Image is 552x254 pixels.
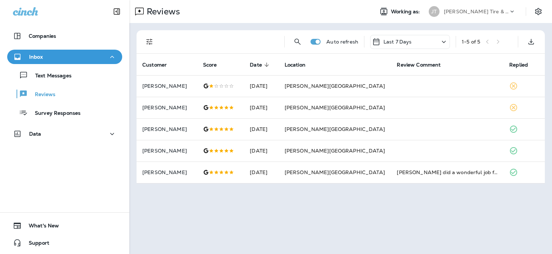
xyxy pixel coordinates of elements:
[244,97,279,118] td: [DATE]
[7,86,122,101] button: Reviews
[244,75,279,97] td: [DATE]
[444,9,509,14] p: [PERSON_NAME] Tire & Auto
[509,62,537,68] span: Replied
[29,131,41,137] p: Data
[250,62,271,68] span: Date
[244,162,279,183] td: [DATE]
[397,169,498,176] div: Jensen did a wonderful job fixing my tire that had a nail in it
[7,105,122,120] button: Survey Responses
[22,240,49,249] span: Support
[285,83,385,89] span: [PERSON_NAME][GEOGRAPHIC_DATA]
[285,104,385,111] span: [PERSON_NAME][GEOGRAPHIC_DATA]
[203,62,217,68] span: Score
[290,35,305,49] button: Search Reviews
[142,62,167,68] span: Customer
[285,62,305,68] span: Location
[244,118,279,140] td: [DATE]
[7,29,122,43] button: Companies
[28,91,55,98] p: Reviews
[142,83,192,89] p: [PERSON_NAME]
[142,105,192,110] p: [PERSON_NAME]
[244,140,279,162] td: [DATE]
[509,62,528,68] span: Replied
[250,62,262,68] span: Date
[285,148,385,154] span: [PERSON_NAME][GEOGRAPHIC_DATA]
[22,223,59,231] span: What's New
[397,62,450,68] span: Review Comment
[7,68,122,83] button: Text Messages
[29,33,56,39] p: Companies
[462,39,480,45] div: 1 - 5 of 5
[7,236,122,250] button: Support
[397,62,441,68] span: Review Comment
[524,35,538,49] button: Export as CSV
[142,169,192,175] p: [PERSON_NAME]
[28,73,72,80] p: Text Messages
[142,62,176,68] span: Customer
[285,126,385,132] span: [PERSON_NAME][GEOGRAPHIC_DATA]
[391,9,422,15] span: Working as:
[7,127,122,141] button: Data
[28,110,80,117] p: Survey Responses
[532,5,545,18] button: Settings
[285,169,385,176] span: [PERSON_NAME][GEOGRAPHIC_DATA]
[142,126,192,132] p: [PERSON_NAME]
[142,148,192,154] p: [PERSON_NAME]
[144,6,180,17] p: Reviews
[203,62,226,68] span: Score
[142,35,157,49] button: Filters
[326,39,358,45] p: Auto refresh
[107,4,127,19] button: Collapse Sidebar
[383,39,412,45] p: Last 7 Days
[429,6,440,17] div: JT
[285,62,315,68] span: Location
[7,50,122,64] button: Inbox
[29,54,43,60] p: Inbox
[7,218,122,233] button: What's New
